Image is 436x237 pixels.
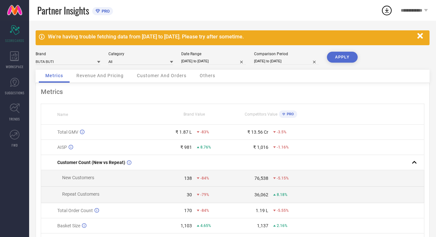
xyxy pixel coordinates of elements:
span: Name [57,112,68,117]
div: ₹ 981 [180,145,192,150]
button: APPLY [327,52,358,63]
div: ₹ 1,016 [253,145,268,150]
span: SUGGESTIONS [5,90,25,95]
div: Comparison Period [254,52,319,56]
span: Partner Insights [37,4,89,17]
span: -84% [200,176,209,180]
span: New Customers [62,175,94,180]
span: Brand Value [184,112,205,117]
div: 36,062 [254,192,268,197]
span: PRO [100,9,110,14]
span: -84% [200,208,209,213]
span: Metrics [45,73,63,78]
span: -5.55% [277,208,289,213]
span: Repeat Customers [62,191,99,197]
div: ₹ 1.87 L [175,129,192,135]
span: PRO [285,112,294,116]
span: -79% [200,192,209,197]
span: Customer Count (New vs Repeat) [57,160,125,165]
span: Competitors Value [245,112,277,117]
div: Date Range [181,52,246,56]
div: 1.19 L [256,208,268,213]
span: FWD [12,143,18,148]
span: TRENDS [9,117,20,121]
div: 1,137 [257,223,268,228]
span: AISP [57,145,67,150]
span: -3.5% [277,130,286,134]
span: 2.16% [277,223,287,228]
div: 1,103 [181,223,192,228]
span: Revenue And Pricing [76,73,124,78]
span: -1.16% [277,145,289,149]
span: WORKSPACE [6,64,24,69]
div: 30 [187,192,192,197]
span: Total GMV [57,129,78,135]
div: 170 [184,208,192,213]
div: Open download list [381,5,393,16]
div: ₹ 13.56 Cr [247,129,268,135]
div: 76,538 [254,176,268,181]
span: SCORECARDS [5,38,24,43]
span: -83% [200,130,209,134]
div: Brand [36,52,100,56]
span: Basket Size [57,223,80,228]
div: Category [108,52,173,56]
div: 138 [184,176,192,181]
span: Customer And Orders [137,73,186,78]
span: Total Order Count [57,208,93,213]
span: -5.15% [277,176,289,180]
div: Metrics [41,88,424,96]
span: 8.76% [200,145,211,149]
span: 4.65% [200,223,211,228]
div: We're having trouble fetching data from [DATE] to [DATE]. Please try after sometime. [48,34,414,40]
span: 8.18% [277,192,287,197]
span: Others [200,73,215,78]
input: Select comparison period [254,58,319,65]
input: Select date range [181,58,246,65]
